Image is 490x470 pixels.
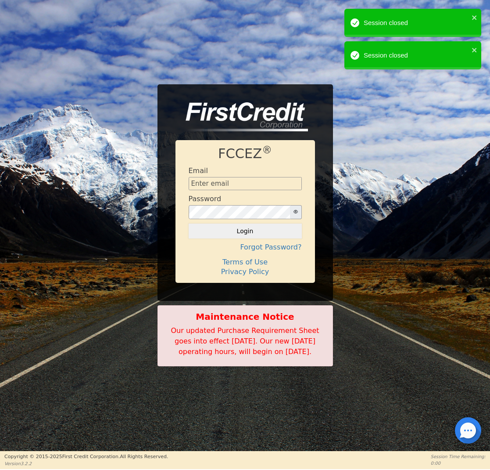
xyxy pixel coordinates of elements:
p: Session Time Remaining: [431,453,486,460]
h4: Forgot Password? [189,243,302,251]
h4: Password [189,195,222,203]
input: password [189,205,290,219]
b: Maintenance Notice [162,310,328,323]
h4: Privacy Policy [189,268,302,276]
h4: Terms of Use [189,258,302,266]
span: All Rights Reserved. [120,454,168,459]
p: 0:00 [431,460,486,466]
div: Session closed [364,18,469,28]
input: Enter email [189,177,302,190]
p: Copyright © 2015- 2025 First Credit Corporation. [4,453,168,461]
button: Login [189,224,302,239]
img: logo-CMu_cnol.png [175,102,308,131]
button: close [472,45,478,55]
span: Our updated Purchase Requirement Sheet goes into effect [DATE]. Our new [DATE] operating hours, w... [171,326,319,356]
button: close [472,12,478,22]
p: Version 3.2.2 [4,460,168,467]
h1: FCCEZ [189,146,302,162]
h4: Email [189,166,208,175]
sup: ® [262,144,272,155]
div: Session closed [364,51,469,61]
